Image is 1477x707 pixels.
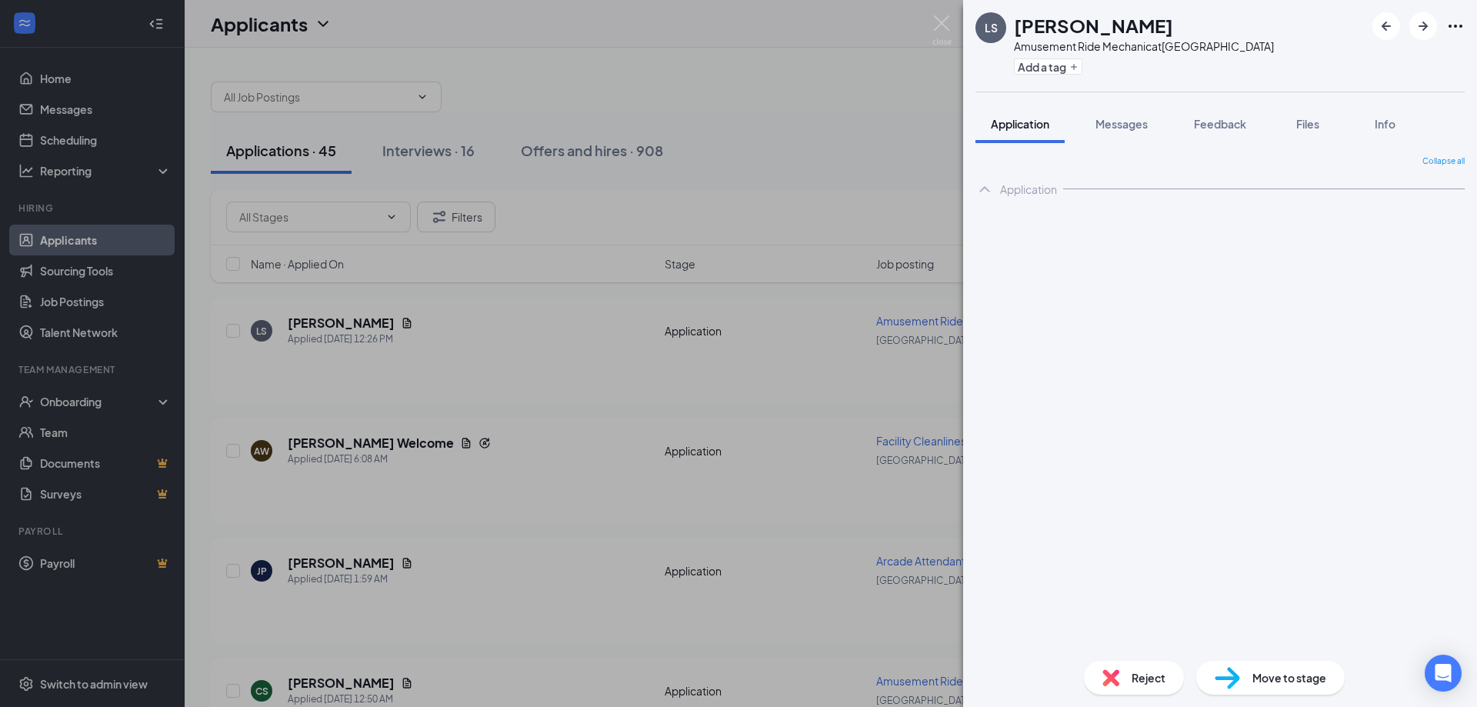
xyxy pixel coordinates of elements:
[1425,655,1462,692] div: Open Intercom Messenger
[1000,182,1057,197] div: Application
[1252,669,1326,686] span: Move to stage
[1296,117,1319,131] span: Files
[991,117,1049,131] span: Application
[1069,62,1079,72] svg: Plus
[1014,58,1082,75] button: PlusAdd a tag
[1375,117,1395,131] span: Info
[1372,12,1400,40] button: ArrowLeftNew
[1095,117,1148,131] span: Messages
[1422,155,1465,168] span: Collapse all
[1014,38,1274,54] div: Amusement Ride Mechanic at [GEOGRAPHIC_DATA]
[1377,17,1395,35] svg: ArrowLeftNew
[975,180,994,198] svg: ChevronUp
[1414,17,1432,35] svg: ArrowRight
[1409,12,1437,40] button: ArrowRight
[1194,117,1246,131] span: Feedback
[1132,669,1165,686] span: Reject
[1446,17,1465,35] svg: Ellipses
[985,20,998,35] div: LS
[1014,12,1173,38] h1: [PERSON_NAME]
